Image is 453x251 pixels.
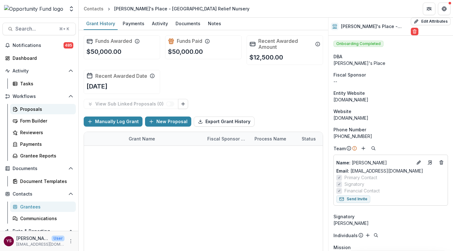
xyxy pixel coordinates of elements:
[95,38,132,44] h2: Funds Awarded
[16,242,64,247] p: [EMAIL_ADDRESS][DOMAIN_NAME]
[84,18,118,30] a: Grant History
[20,106,71,112] div: Proposals
[438,159,445,166] button: Deletes
[81,4,106,13] a: Contacts
[3,53,76,63] a: Dashboard
[438,3,450,15] button: Get Help
[205,19,224,28] div: Notes
[344,181,364,187] span: Signatory
[67,237,75,245] button: More
[20,129,71,136] div: Reviewers
[10,78,76,89] a: Tasks
[20,152,71,159] div: Grantee Reports
[3,226,76,236] button: Open Data & Reporting
[13,166,66,171] span: Documents
[120,18,147,30] a: Payments
[333,220,448,226] div: [PERSON_NAME]
[336,168,423,174] a: Email: [EMAIL_ADDRESS][DOMAIN_NAME]
[10,213,76,224] a: Communications
[84,99,178,109] button: View Sub Linked Proposals (0)
[168,47,203,56] p: $50,000.00
[333,71,366,78] span: Fiscal Sponsor
[341,24,408,29] h2: [PERSON_NAME]'s Place - [GEOGRAPHIC_DATA] Relief Nursery
[10,116,76,126] a: Form Builder
[333,60,448,66] div: [PERSON_NAME]'s Place
[333,96,448,103] div: [DOMAIN_NAME]
[298,135,320,142] div: Status
[3,189,76,199] button: Open Contacts
[3,40,76,50] button: Notifications485
[10,176,76,186] a: Document Templates
[336,168,349,174] span: Email:
[125,135,159,142] div: Grant Name
[204,132,251,145] div: Fiscal Sponsor Name
[84,117,143,127] button: Manually Log Grant
[333,108,351,115] span: Website
[149,19,171,28] div: Activity
[3,91,76,101] button: Open Workflows
[344,174,377,181] span: Primary Contact
[13,68,66,74] span: Activity
[251,132,298,145] div: Process Name
[114,5,249,12] div: [PERSON_NAME]'s Place - [GEOGRAPHIC_DATA] Relief Nursery
[87,82,108,91] p: [DATE]
[20,215,71,222] div: Communications
[15,26,55,32] span: Search...
[333,213,355,220] span: Signatory
[194,117,254,127] button: Export Grant History
[415,159,422,166] button: Edit
[84,19,118,28] div: Grant History
[20,80,71,87] div: Tasks
[125,132,204,145] div: Grant Name
[84,5,103,12] div: Contacts
[333,115,368,121] a: [DOMAIN_NAME]
[370,145,377,152] button: Search
[3,23,76,35] button: Search...
[87,47,121,56] p: $50,000.00
[67,3,76,15] button: Open entity switcher
[205,18,224,30] a: Notes
[52,236,64,241] p: User
[10,104,76,114] a: Proposals
[20,203,71,210] div: Grantees
[20,141,71,147] div: Payments
[336,159,412,166] p: [PERSON_NAME]
[13,94,66,99] span: Workflows
[58,26,70,32] div: ⌘ + K
[333,145,346,152] p: Team
[177,38,202,44] h2: Funds Paid
[149,18,171,30] a: Activity
[298,132,345,145] div: Status
[145,117,191,127] button: New Proposal
[411,28,418,35] button: Delete
[13,229,66,234] span: Data & Reporting
[3,163,76,174] button: Open Documents
[360,145,367,152] button: Add
[13,191,66,197] span: Contacts
[4,5,63,13] img: Opportunity Fund logo
[20,178,71,185] div: Document Templates
[251,135,290,142] div: Process Name
[364,231,372,239] button: Add
[95,101,166,107] p: View Sub Linked Proposals ( 0 )
[204,135,251,142] div: Fiscal Sponsor Name
[336,159,412,166] a: Name: [PERSON_NAME]
[20,117,71,124] div: Form Builder
[425,157,435,168] a: Go to contact
[333,41,383,47] span: Onboarding Completed
[173,18,203,30] a: Documents
[10,127,76,138] a: Reviewers
[3,66,76,76] button: Open Activity
[333,90,365,96] span: Entity Website
[333,244,351,251] span: Mission
[16,235,49,242] p: [PERSON_NAME]
[333,133,448,140] div: [PHONE_NUMBER]
[10,151,76,161] a: Grantee Reports
[333,78,448,85] div: --
[95,73,147,79] h2: Recent Awarded Date
[13,43,64,48] span: Notifications
[173,19,203,28] div: Documents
